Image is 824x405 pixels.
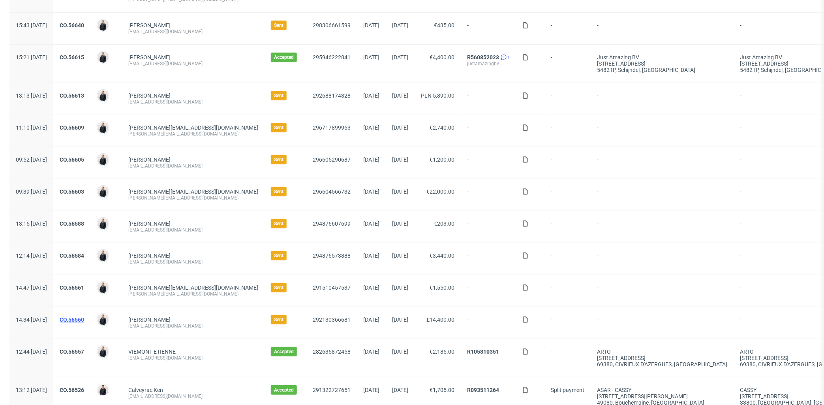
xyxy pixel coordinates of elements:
[128,316,171,323] a: [PERSON_NAME]
[363,124,379,131] span: [DATE]
[430,387,454,393] span: €1,705.00
[16,22,47,28] span: 15:43 [DATE]
[98,250,109,261] img: Adrian Margula
[128,156,171,163] a: [PERSON_NAME]
[363,348,379,355] span: [DATE]
[60,92,84,99] a: CO.56613
[551,124,585,137] span: -
[430,54,454,60] span: €4,400.00
[128,227,258,233] div: [EMAIL_ADDRESS][DOMAIN_NAME]
[597,284,728,297] span: -
[274,188,283,195] span: Sent
[128,220,171,227] a: [PERSON_NAME]
[507,54,510,60] span: 1
[551,316,585,329] span: -
[430,252,454,259] span: €3,440.00
[98,122,109,133] img: Adrian Margula
[313,188,351,195] a: 296604566732
[392,284,408,291] span: [DATE]
[551,156,585,169] span: -
[274,348,294,355] span: Accepted
[363,284,379,291] span: [DATE]
[392,22,408,28] span: [DATE]
[597,60,728,67] div: [STREET_ADDRESS]
[128,348,176,355] a: VIEMONT ETIENNE
[467,188,510,201] span: -
[128,323,258,329] div: [EMAIL_ADDRESS][DOMAIN_NAME]
[313,387,351,393] a: 291322727651
[128,259,258,265] div: [EMAIL_ADDRESS][DOMAIN_NAME]
[426,188,454,195] span: €22,000.00
[16,316,47,323] span: 14:34 [DATE]
[392,92,408,99] span: [DATE]
[551,284,585,297] span: -
[16,124,47,131] span: 11:10 [DATE]
[313,348,351,355] a: 282635872458
[274,156,283,163] span: Sent
[313,54,351,60] a: 295946222841
[313,252,351,259] a: 294876573888
[128,163,258,169] div: [EMAIL_ADDRESS][DOMAIN_NAME]
[60,188,84,195] a: CO.56603
[128,60,258,67] div: [EMAIL_ADDRESS][DOMAIN_NAME]
[274,316,283,323] span: Sent
[392,188,408,195] span: [DATE]
[551,22,585,35] span: -
[274,92,283,99] span: Sent
[551,220,585,233] span: -
[392,316,408,323] span: [DATE]
[467,156,510,169] span: -
[128,252,171,259] a: [PERSON_NAME]
[98,314,109,325] img: Adrian Margula
[434,220,454,227] span: €203.00
[467,284,510,297] span: -
[430,124,454,131] span: €2,740.00
[551,54,585,73] span: -
[363,316,379,323] span: [DATE]
[313,284,351,291] a: 291510457537
[551,252,585,265] span: -
[597,67,728,73] div: 5482TP, Schijndel , [GEOGRAPHIC_DATA]
[313,220,351,227] a: 294876607699
[98,346,109,357] img: Adrian Margula
[363,387,379,393] span: [DATE]
[98,186,109,197] img: Adrian Margula
[274,124,283,131] span: Sent
[60,22,84,28] a: CO.56640
[98,218,109,229] img: Adrian Margula
[392,54,408,60] span: [DATE]
[551,188,585,201] span: -
[467,92,510,105] span: -
[597,393,728,399] div: [STREET_ADDRESS][PERSON_NAME]
[467,316,510,329] span: -
[128,124,258,131] span: [PERSON_NAME][EMAIL_ADDRESS][DOMAIN_NAME]
[60,156,84,163] a: CO.56605
[551,348,585,367] span: -
[313,124,351,131] a: 296717899963
[597,156,728,169] span: -
[597,124,728,137] span: -
[98,282,109,293] img: Adrian Margula
[467,124,510,137] span: -
[426,316,454,323] span: £14,400.00
[128,28,258,35] div: [EMAIL_ADDRESS][DOMAIN_NAME]
[128,291,258,297] div: [PERSON_NAME][EMAIL_ADDRESS][DOMAIN_NAME]
[597,54,728,60] div: Just Amazing BV
[274,54,294,60] span: Accepted
[597,348,728,355] div: ARTO
[597,387,728,393] div: ASAR - CASSY
[392,220,408,227] span: [DATE]
[499,54,510,60] a: 1
[16,188,47,195] span: 09:39 [DATE]
[363,92,379,99] span: [DATE]
[313,316,351,323] a: 292130366681
[392,156,408,163] span: [DATE]
[16,220,47,227] span: 13:15 [DATE]
[597,92,728,105] span: -
[597,316,728,329] span: -
[597,252,728,265] span: -
[16,348,47,355] span: 12:44 [DATE]
[467,387,499,393] a: R093511264
[16,156,47,163] span: 09:52 [DATE]
[363,156,379,163] span: [DATE]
